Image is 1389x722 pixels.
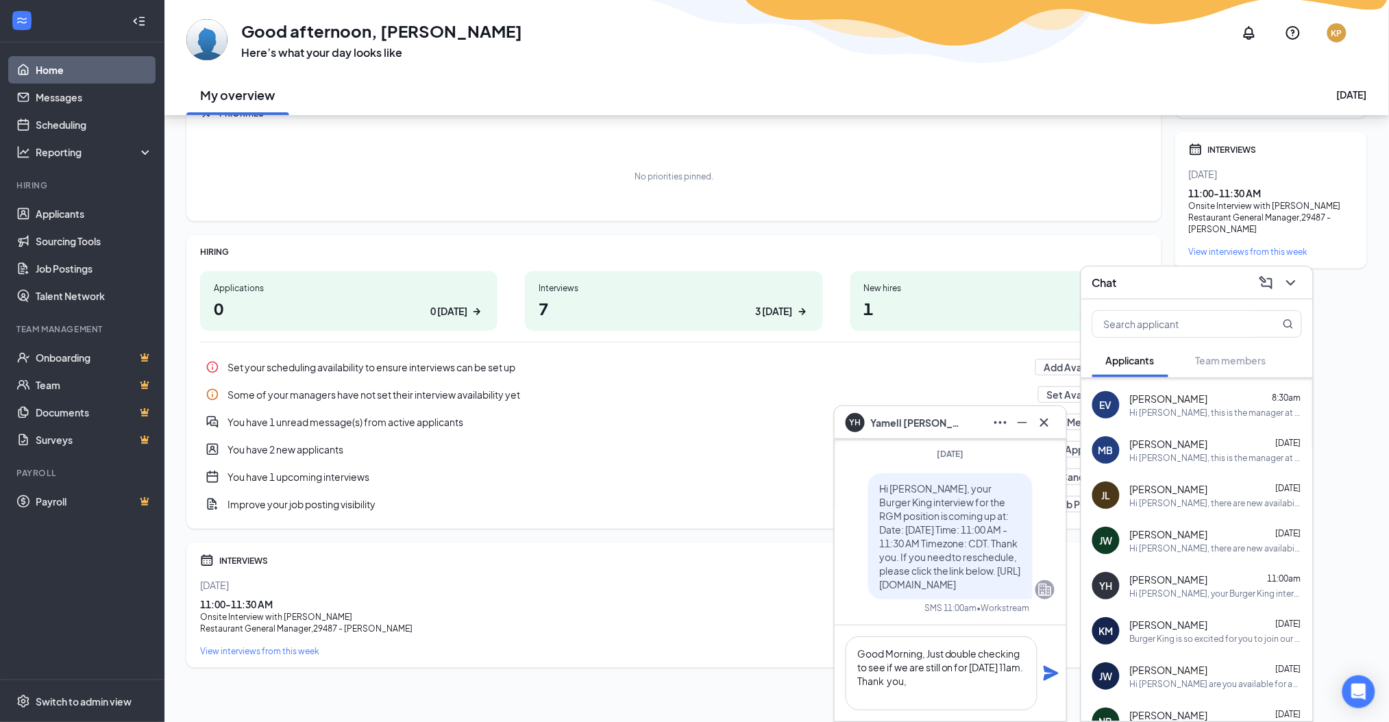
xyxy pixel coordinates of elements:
span: [PERSON_NAME] [1130,618,1208,632]
svg: ArrowRight [470,305,484,319]
a: DoubleChatActiveYou have 1 unread message(s) from active applicantsRead MessagesPin [200,408,1148,436]
span: [PERSON_NAME] [1130,437,1208,451]
button: Ellipses [989,412,1011,434]
a: Talent Network [36,282,153,310]
svg: ComposeMessage [1258,275,1275,291]
svg: Plane [1043,665,1059,682]
span: [DATE] [1276,664,1301,674]
div: JW [1100,669,1113,683]
svg: QuestionInfo [1285,25,1301,41]
span: [DATE] [1276,438,1301,448]
a: Interviews73 [DATE]ArrowRight [525,271,822,331]
a: InfoSet your scheduling availability to ensure interviews can be set upAdd AvailabilityPin [200,353,1148,381]
svg: Info [206,360,219,374]
button: Add Availability [1035,359,1123,375]
div: Onsite Interview with [PERSON_NAME] [200,611,1148,623]
div: View interviews from this week [1189,246,1353,258]
svg: Collapse [132,14,146,28]
div: Team Management [16,323,150,335]
h1: 0 [214,297,484,320]
button: Review Job Postings [1013,496,1123,512]
div: Set your scheduling availability to ensure interviews can be set up [200,353,1148,381]
svg: MagnifyingGlass [1283,319,1294,329]
svg: Calendar [1189,142,1203,156]
svg: Company [1037,582,1053,598]
a: UserEntityYou have 2 new applicantsReview New ApplicantsPin [200,436,1148,463]
span: Hi [PERSON_NAME], your Burger King interview for the RGM position is coming up at: Date: [DATE] T... [879,482,1021,590]
h1: 1 [864,297,1134,320]
button: Review Candidates [1016,469,1123,485]
div: 0 [DATE] [430,304,467,319]
div: 11:00 - 11:30 AM [1189,186,1353,200]
svg: Minimize [1014,414,1031,431]
div: 11:00 - 11:30 AM [200,597,1148,611]
a: InfoSome of your managers have not set their interview availability yetSet AvailabilityPin [200,381,1148,408]
div: Interviews [539,282,809,294]
a: OnboardingCrown [36,344,153,371]
span: • Workstream [977,602,1030,614]
div: Hi [PERSON_NAME] are you available for an interview this afternoon at all? [1130,678,1302,690]
span: [DATE] [1276,619,1301,629]
svg: Notifications [1241,25,1257,41]
a: DocumentAddImprove your job posting visibilityReview Job PostingsPin [200,490,1148,518]
div: Some of your managers have not set their interview availability yet [228,388,1030,401]
a: View interviews from this week [200,645,1148,657]
a: Applications00 [DATE]ArrowRight [200,271,497,331]
div: EV [1100,398,1112,412]
button: Read Messages [1033,414,1123,430]
a: PayrollCrown [36,488,153,515]
span: [DATE] [937,449,964,459]
span: Yamell [PERSON_NAME] [870,415,966,430]
span: [PERSON_NAME] [1130,663,1208,677]
svg: ArrowRight [796,305,809,319]
svg: DoubleChatActive [206,415,219,429]
span: [DATE] [1276,528,1301,538]
div: KP [1331,27,1342,39]
div: Onsite Interview with [PERSON_NAME] [1189,200,1353,212]
img: Kelsey Pastorius [186,19,228,60]
svg: CalendarNew [206,470,219,484]
h2: My overview [201,86,275,103]
div: Restaurant General Manager , 29487 - [PERSON_NAME] [1189,212,1353,235]
div: You have 1 upcoming interviews [228,470,1008,484]
div: Applications [214,282,484,294]
button: Cross [1033,412,1055,434]
div: Burger King is so excited for you to join our team! Do you know anyone else who might be interest... [1130,633,1302,645]
a: Applicants [36,200,153,227]
span: 8:30am [1273,393,1301,403]
button: Minimize [1011,412,1033,434]
div: SMS 11:00am [924,602,977,614]
div: Hi [PERSON_NAME], this is the manager at Burger King Your interview with us for the Team Member i... [1130,452,1302,464]
h3: Chat [1092,275,1117,290]
svg: UserEntity [206,443,219,456]
div: JL [1102,488,1111,502]
span: [PERSON_NAME] [1130,573,1208,586]
a: Sourcing Tools [36,227,153,255]
svg: Calendar [200,553,214,567]
a: CalendarNewYou have 1 upcoming interviewsReview CandidatesPin [200,463,1148,490]
div: 3 [DATE] [756,304,793,319]
button: ChevronDown [1280,272,1302,294]
a: Home [36,56,153,84]
h1: Good afternoon, [PERSON_NAME] [241,19,522,42]
svg: Settings [16,695,30,708]
input: Search applicant [1093,311,1255,337]
div: INTERVIEWS [1208,144,1353,155]
div: Improve your job posting visibility [228,497,1005,511]
div: You have 2 new applicants [200,436,1148,463]
div: [DATE] [1189,167,1353,181]
button: Set Availability [1038,386,1123,403]
div: Restaurant General Manager , 29487 - [PERSON_NAME] [200,623,1148,634]
div: JW [1100,534,1113,547]
svg: Ellipses [992,414,1009,431]
div: Improve your job posting visibility [200,490,1148,518]
span: [PERSON_NAME] [1130,527,1208,541]
div: Hi [PERSON_NAME], your Burger King interview for the RGM position is coming up at: Date: [DATE] T... [1130,588,1302,599]
div: You have 1 upcoming interviews [200,463,1148,490]
div: [DATE] [1337,88,1367,101]
span: Team members [1196,354,1266,366]
span: [DATE] [1276,709,1301,719]
div: Reporting [36,145,153,159]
